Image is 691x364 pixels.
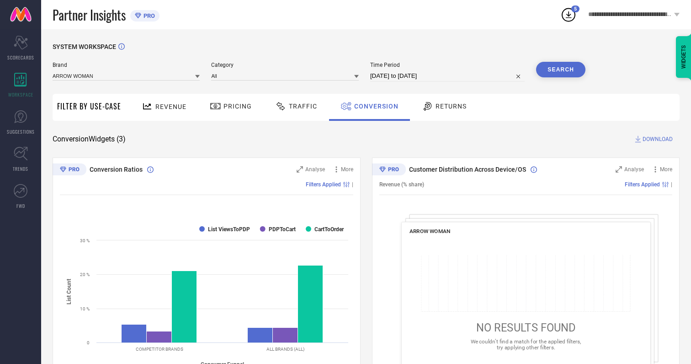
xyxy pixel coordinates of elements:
[141,12,155,19] span: PRO
[536,62,585,77] button: Search
[80,238,90,243] text: 30 %
[53,62,200,68] span: Brand
[643,135,673,144] span: DOWNLOAD
[90,166,143,173] span: Conversion Ratios
[289,103,317,110] span: Traffic
[66,278,72,304] tspan: List Count
[266,347,304,352] text: ALL BRANDS (ALL)
[409,166,526,173] span: Customer Distribution Across Device/OS
[223,103,252,110] span: Pricing
[305,166,325,173] span: Analyse
[354,103,399,110] span: Conversion
[53,43,116,50] span: SYSTEM WORKSPACE
[155,103,186,110] span: Revenue
[616,166,622,173] svg: Zoom
[560,6,577,23] div: Open download list
[574,6,577,12] span: 5
[625,181,660,188] span: Filters Applied
[370,71,525,81] input: Select time period
[136,347,183,352] text: COMPETITOR BRANDS
[80,272,90,277] text: 20 %
[671,181,672,188] span: |
[370,62,525,68] span: Time Period
[624,166,644,173] span: Analyse
[341,166,353,173] span: More
[436,103,467,110] span: Returns
[13,165,28,172] span: TRENDS
[660,166,672,173] span: More
[87,340,90,345] text: 0
[409,228,450,234] span: ARROW WOMAN
[211,62,358,68] span: Category
[7,54,34,61] span: SCORECARDS
[7,128,35,135] span: SUGGESTIONS
[476,321,575,334] span: NO RESULTS FOUND
[269,226,296,233] text: PDPToCart
[372,163,406,177] div: Premium
[53,163,86,177] div: Premium
[16,202,25,209] span: FWD
[208,226,250,233] text: List ViewsToPDP
[379,181,424,188] span: Revenue (% share)
[352,181,353,188] span: |
[53,135,126,144] span: Conversion Widgets ( 3 )
[297,166,303,173] svg: Zoom
[8,91,33,98] span: WORKSPACE
[470,338,581,351] span: We couldn’t find a match for the applied filters, try applying other filters.
[306,181,341,188] span: Filters Applied
[53,5,126,24] span: Partner Insights
[57,101,121,112] span: Filter By Use-Case
[80,306,90,311] text: 10 %
[314,226,344,233] text: CartToOrder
